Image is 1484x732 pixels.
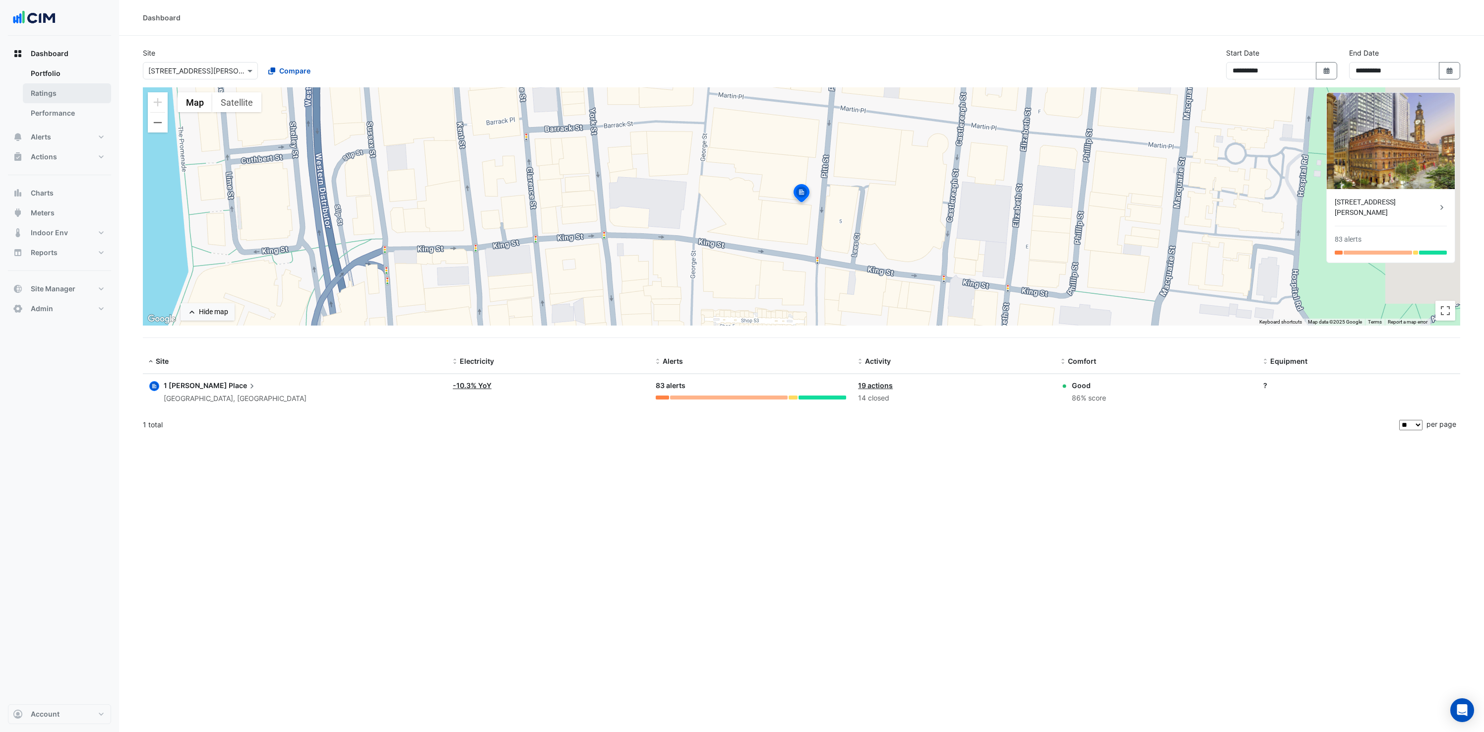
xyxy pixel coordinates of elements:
[262,62,317,79] button: Compare
[31,248,58,258] span: Reports
[1226,48,1259,58] label: Start Date
[1072,380,1106,391] div: Good
[656,380,847,392] div: 83 alerts
[8,279,111,299] button: Site Manager
[453,381,492,390] a: -10.3% YoY
[8,44,111,64] button: Dashboard
[1426,420,1456,428] span: per page
[164,381,227,390] span: 1 [PERSON_NAME]
[181,303,235,321] button: Hide map
[858,381,893,390] a: 19 actions
[13,132,23,142] app-icon: Alerts
[1445,67,1454,75] fa-icon: Select Date
[13,208,23,218] app-icon: Meters
[31,152,57,162] span: Actions
[8,183,111,203] button: Charts
[199,307,228,317] div: Hide map
[178,92,212,112] button: Show street map
[145,313,178,326] a: Open this area in Google Maps (opens a new window)
[229,380,257,391] span: Place
[1335,234,1361,245] div: 83 alerts
[865,357,891,365] span: Activity
[791,183,812,206] img: site-pin-selected.svg
[13,188,23,198] app-icon: Charts
[279,66,310,76] span: Compare
[1263,380,1454,391] div: ?
[31,49,68,59] span: Dashboard
[1349,48,1379,58] label: End Date
[1327,93,1455,189] img: 1 Martin Place
[13,284,23,294] app-icon: Site Manager
[8,704,111,724] button: Account
[13,228,23,238] app-icon: Indoor Env
[156,357,169,365] span: Site
[12,8,57,28] img: Company Logo
[143,12,181,23] div: Dashboard
[1368,319,1382,325] a: Terms (opens in new tab)
[31,304,53,314] span: Admin
[13,304,23,314] app-icon: Admin
[148,113,168,133] button: Zoom out
[31,228,68,238] span: Indoor Env
[8,299,111,319] button: Admin
[8,64,111,127] div: Dashboard
[23,103,111,123] a: Performance
[148,92,168,112] button: Zoom in
[143,48,155,58] label: Site
[31,132,51,142] span: Alerts
[663,357,683,365] span: Alerts
[1388,319,1427,325] a: Report a map error
[31,284,75,294] span: Site Manager
[13,248,23,258] app-icon: Reports
[1322,67,1331,75] fa-icon: Select Date
[1435,301,1455,321] button: Toggle fullscreen view
[23,64,111,83] a: Portfolio
[1308,319,1362,325] span: Map data ©2025 Google
[8,147,111,167] button: Actions
[143,412,1397,437] div: 1 total
[460,357,494,365] span: Electricity
[1072,393,1106,404] div: 86% score
[8,127,111,147] button: Alerts
[1450,698,1474,722] div: Open Intercom Messenger
[23,83,111,103] a: Ratings
[13,49,23,59] app-icon: Dashboard
[8,223,111,243] button: Indoor Env
[1259,319,1302,326] button: Keyboard shortcuts
[31,709,60,719] span: Account
[858,393,1049,404] div: 14 closed
[8,203,111,223] button: Meters
[8,243,111,263] button: Reports
[1335,197,1437,218] div: [STREET_ADDRESS][PERSON_NAME]
[145,313,178,326] img: Google
[1270,357,1307,365] span: Equipment
[31,208,55,218] span: Meters
[1068,357,1096,365] span: Comfort
[164,393,307,404] div: [GEOGRAPHIC_DATA], [GEOGRAPHIC_DATA]
[212,92,261,112] button: Show satellite imagery
[31,188,54,198] span: Charts
[13,152,23,162] app-icon: Actions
